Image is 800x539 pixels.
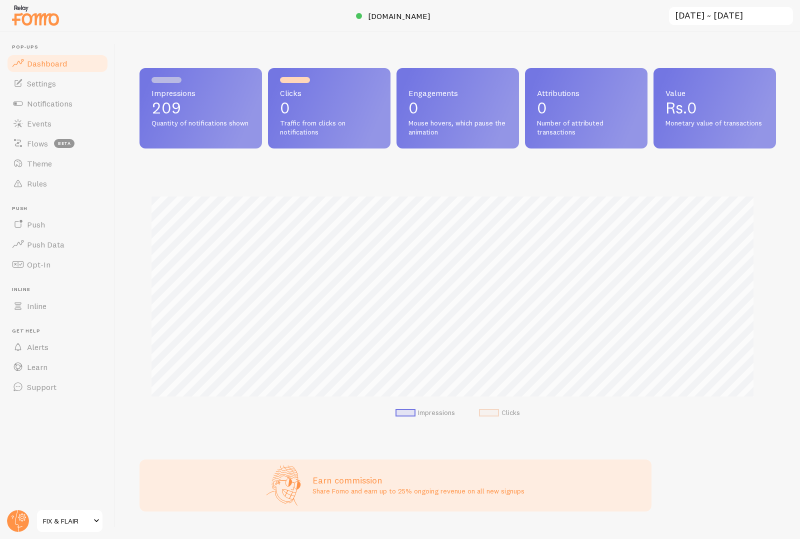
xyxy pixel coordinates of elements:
[10,2,60,28] img: fomo-relay-logo-orange.svg
[27,178,47,188] span: Rules
[27,118,51,128] span: Events
[665,89,764,97] span: Value
[6,214,109,234] a: Push
[6,337,109,357] a: Alerts
[6,73,109,93] a: Settings
[27,239,64,249] span: Push Data
[665,119,764,128] span: Monetary value of transactions
[6,93,109,113] a: Notifications
[408,119,507,136] span: Mouse hovers, which pause the animation
[27,78,56,88] span: Settings
[312,486,524,496] p: Share Fomo and earn up to 25% ongoing revenue on all new signups
[27,219,45,229] span: Push
[36,509,103,533] a: FIX & FLAIR
[151,119,250,128] span: Quantity of notifications shown
[537,119,635,136] span: Number of attributed transactions
[537,89,635,97] span: Attributions
[27,98,72,108] span: Notifications
[27,342,48,352] span: Alerts
[43,515,90,527] span: FIX & FLAIR
[6,173,109,193] a: Rules
[12,328,109,334] span: Get Help
[27,58,67,68] span: Dashboard
[395,408,455,417] li: Impressions
[27,138,48,148] span: Flows
[6,153,109,173] a: Theme
[6,357,109,377] a: Learn
[6,296,109,316] a: Inline
[27,259,50,269] span: Opt-In
[54,139,74,148] span: beta
[537,100,635,116] p: 0
[6,53,109,73] a: Dashboard
[6,254,109,274] a: Opt-In
[6,377,109,397] a: Support
[12,44,109,50] span: Pop-ups
[27,301,46,311] span: Inline
[280,89,378,97] span: Clicks
[6,234,109,254] a: Push Data
[280,100,378,116] p: 0
[665,98,697,117] span: Rs.0
[408,100,507,116] p: 0
[312,474,524,486] h3: Earn commission
[27,362,47,372] span: Learn
[408,89,507,97] span: Engagements
[12,205,109,212] span: Push
[479,408,520,417] li: Clicks
[6,113,109,133] a: Events
[12,286,109,293] span: Inline
[27,158,52,168] span: Theme
[6,133,109,153] a: Flows beta
[151,89,250,97] span: Impressions
[280,119,378,136] span: Traffic from clicks on notifications
[151,100,250,116] p: 209
[27,382,56,392] span: Support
